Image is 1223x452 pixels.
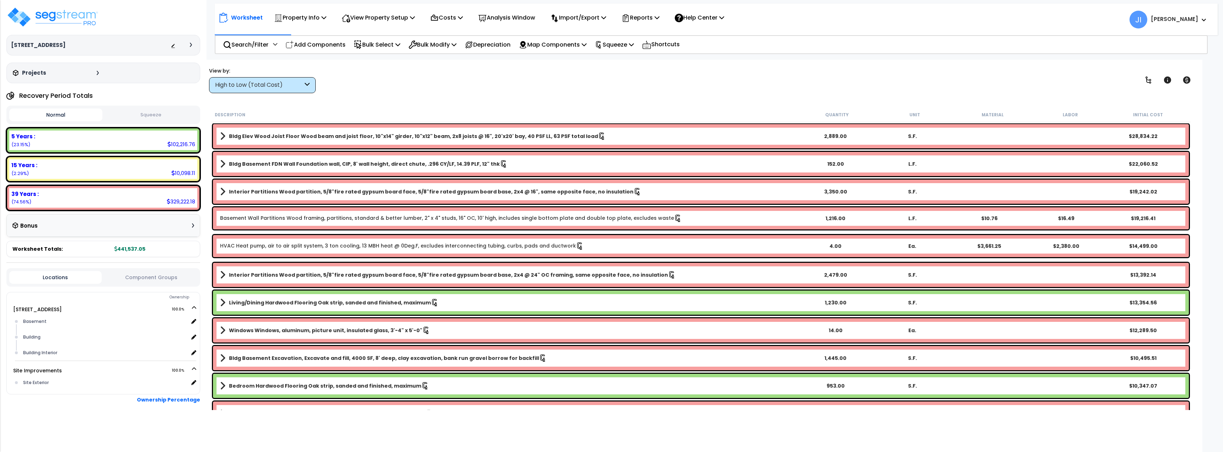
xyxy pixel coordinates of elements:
button: Normal [9,108,102,121]
span: Worksheet Totals: [12,245,63,252]
span: 100.0% [172,305,191,314]
div: Ea. [874,327,951,334]
div: Ea. [874,243,951,250]
div: $10.76 [951,215,1028,222]
p: Map Components [519,40,587,49]
b: 15 Years : [11,161,37,169]
h3: Bonus [20,223,38,229]
p: Import/Export [550,13,606,22]
small: Labor [1063,112,1078,118]
div: S.F. [874,188,951,195]
div: 2,889.00 [797,133,874,140]
a: [STREET_ADDRESS] 100.0% [13,306,62,313]
div: $10,347.07 [1105,382,1181,389]
a: Assembly Title [220,131,797,141]
b: Interior Partitions Wood partition, 5/8"fire rated gypsum board face, 5/8"fire rated gypsum board... [229,271,668,278]
span: JI [1129,11,1147,28]
div: Basement [21,317,189,326]
div: 4.00 [797,243,874,250]
div: 1,230.00 [797,299,874,306]
div: $16.49 [1028,215,1105,222]
p: Shortcuts [642,39,680,50]
b: Windows Windows, aluminum, picture unit, insulated glass, 3'-4" x 5'-0" [229,327,422,334]
h3: Projects [22,69,46,76]
b: 39 Years : [11,190,39,198]
b: Interior Partitions Wood partition, 5/8"fire rated gypsum board face, 5/8"fire rated gypsum board... [229,188,634,195]
div: 152.00 [797,160,874,167]
p: Reports [621,13,659,22]
div: 14.00 [797,327,874,334]
div: $2,380.00 [1028,243,1105,250]
b: Bldg Basement FDN Wall Foundation wall, CIP, 8' wall height, direct chute, .296 CY/LF, 14.39 PLF,... [229,160,500,167]
p: Worksheet [231,13,263,22]
a: Assembly Title [220,353,797,363]
div: $28,834.22 [1105,133,1181,140]
b: Wood Staircase, Stairs, wood, residential, [GEOGRAPHIC_DATA], 12 risers [229,410,425,417]
button: Squeeze [104,109,197,121]
a: Assembly Title [220,159,797,169]
small: Unit [909,112,920,118]
div: $10,495.51 [1105,355,1181,362]
p: Bulk Modify [408,40,456,49]
div: Depreciation [461,36,514,53]
h4: Recovery Period Totals [19,92,93,99]
b: Bedroom Hardwood Flooring Oak strip, sanded and finished, maximum [229,382,421,389]
small: Initial Cost [1133,112,1163,118]
small: (74.56%) [11,199,31,205]
div: 10,098.11 [171,169,195,177]
small: Material [982,112,1004,118]
img: logo_pro_r.png [6,6,99,28]
div: 953.00 [797,382,874,389]
b: Bldg Elev Wood Joist Floor Wood beam and joist floor, 10"x14" girder, 10"x12" beam, 2x8 joists @ ... [229,133,598,140]
div: S.F. [874,299,951,306]
div: 102,216.76 [167,140,195,148]
div: 2.00 [797,410,874,417]
a: Assembly Title [220,409,797,419]
b: 441,537.05 [114,245,145,252]
div: S.F. [874,382,951,389]
div: S.F. [874,133,951,140]
div: L.F. [874,160,951,167]
div: $22,060.52 [1105,160,1181,167]
div: Shortcuts [638,36,684,53]
p: Costs [430,13,463,22]
span: 100.0% [172,366,191,375]
div: Building [21,333,189,341]
div: Building Interior [21,349,189,357]
button: Locations [9,271,102,284]
a: Assembly Title [220,298,797,308]
p: Depreciation [465,40,511,49]
div: $13,392.14 [1105,271,1181,278]
a: Assembly Title [220,270,797,280]
div: 329,222.18 [167,198,195,205]
a: Assembly Title [220,381,797,391]
div: $10,056.16 [1105,410,1181,417]
div: S.F. [874,271,951,278]
div: 2,479.00 [797,271,874,278]
div: Site Exterior [21,378,189,387]
button: Component Groups [105,273,198,281]
small: Quantity [825,112,849,118]
b: Bldg Basement Excavation, Excavate and fill, 4000 SF, 8' deep, clay excavation, bank run gravel b... [229,355,539,362]
b: 5 Years : [11,133,35,140]
a: Individual Item [220,214,682,222]
a: Individual Item [220,242,584,250]
div: 1,216.00 [797,215,874,222]
p: Add Components [285,40,346,49]
div: High to Low (Total Cost) [215,81,303,89]
p: Bulk Select [354,40,400,49]
small: (2.29%) [11,170,29,176]
b: Ownership Percentage [137,396,200,403]
div: Add Components [282,36,349,53]
div: Flight [874,410,951,417]
h3: [STREET_ADDRESS] [11,42,65,49]
a: Assembly Title [220,187,797,197]
div: 1,445.00 [797,355,874,362]
div: 3,350.00 [797,188,874,195]
div: $19,216.41 [1105,215,1181,222]
div: $12,289.50 [1105,327,1181,334]
p: Property Info [274,13,326,22]
p: View Property Setup [342,13,415,22]
p: Analysis Window [478,13,535,22]
small: Description [215,112,245,118]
